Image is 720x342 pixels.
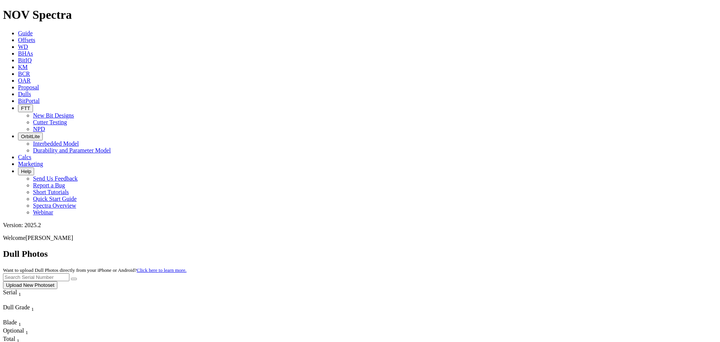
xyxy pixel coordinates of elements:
a: Interbedded Model [33,140,79,147]
a: Cutter Testing [33,119,67,125]
span: Sort None [31,304,34,310]
a: New Bit Designs [33,112,74,119]
div: Version: 2025.2 [3,222,717,229]
button: Upload New Photoset [3,281,57,289]
sub: 1 [18,291,21,297]
a: Short Tutorials [33,189,69,195]
span: Sort None [18,319,21,325]
span: OrbitLite [21,134,40,139]
button: OrbitLite [18,133,43,140]
sub: 1 [18,321,21,327]
span: Serial [3,289,17,295]
div: Sort None [3,319,29,327]
div: Column Menu [3,312,55,319]
a: Proposal [18,84,39,90]
a: BitPortal [18,98,40,104]
a: Click here to learn more. [137,267,187,273]
h1: NOV Spectra [3,8,717,22]
input: Search Serial Number [3,273,69,281]
span: Optional [3,327,24,334]
a: Durability and Parameter Model [33,147,111,154]
a: Quick Start Guide [33,196,76,202]
a: Spectra Overview [33,202,76,209]
a: Send Us Feedback [33,175,78,182]
sub: 1 [25,330,28,335]
sub: 1 [31,306,34,312]
span: Help [21,169,31,174]
span: Dull Grade [3,304,30,310]
small: Want to upload Dull Photos directly from your iPhone or Android? [3,267,186,273]
span: Blade [3,319,17,325]
div: Blade Sort None [3,319,29,327]
div: Optional Sort None [3,327,29,336]
div: Sort None [3,289,35,304]
a: Marketing [18,161,43,167]
span: Sort None [18,289,21,295]
a: BHAs [18,50,33,57]
span: Sort None [17,336,19,342]
button: Help [18,167,34,175]
a: Webinar [33,209,53,215]
a: OAR [18,77,31,84]
a: KM [18,64,28,70]
div: Dull Grade Sort None [3,304,55,312]
a: BCR [18,71,30,77]
a: Report a Bug [33,182,65,188]
a: BitIQ [18,57,31,63]
a: NPD [33,126,45,132]
span: Total [3,336,15,342]
a: Guide [18,30,33,36]
span: [PERSON_NAME] [25,235,73,241]
div: Sort None [3,304,55,319]
p: Welcome [3,235,717,241]
h2: Dull Photos [3,249,717,259]
div: Sort None [3,327,29,336]
span: FTT [21,105,30,111]
div: Column Menu [3,297,35,304]
a: Calcs [18,154,31,160]
span: Sort None [25,327,28,334]
a: Dulls [18,91,31,97]
a: Offsets [18,37,35,43]
button: FTT [18,104,33,112]
div: Serial Sort None [3,289,35,297]
a: WD [18,44,28,50]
